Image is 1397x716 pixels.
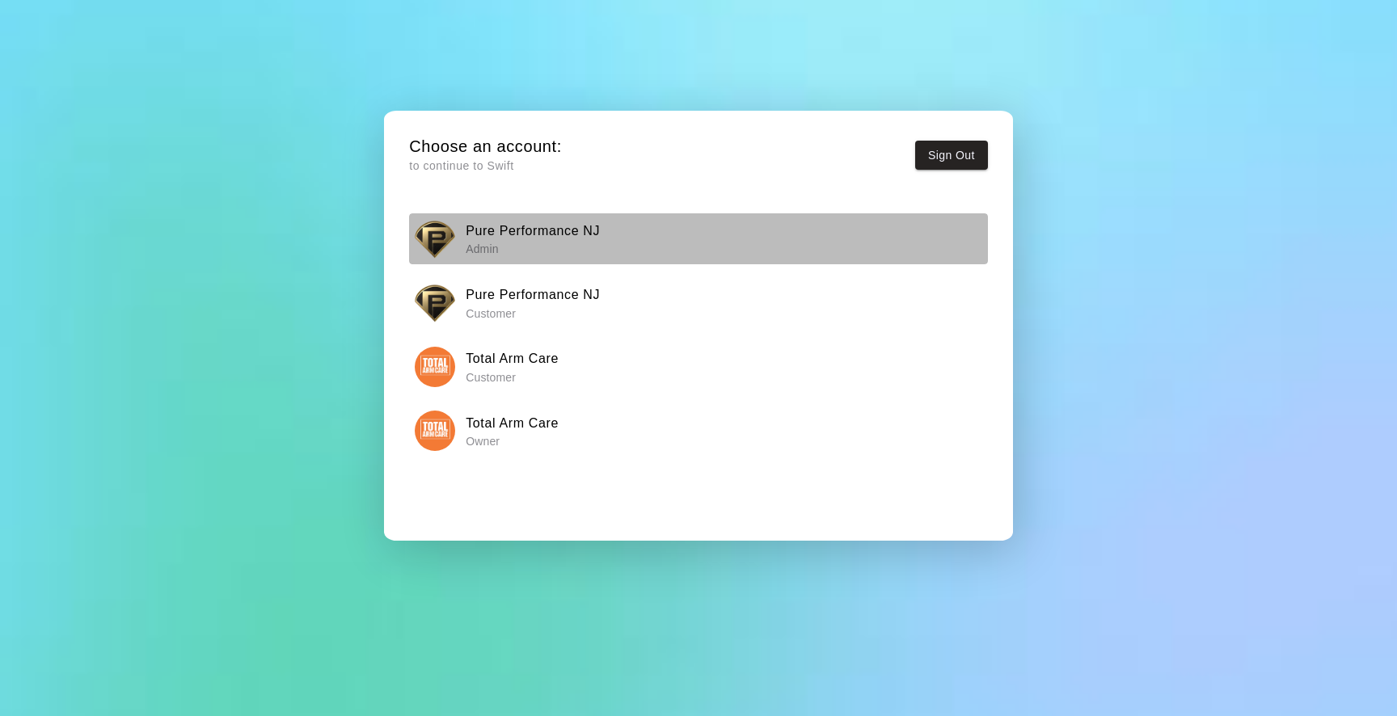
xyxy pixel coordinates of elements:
[409,342,988,393] button: Total Arm CareTotal Arm Care Customer
[415,411,455,451] img: Total Arm Care
[409,136,562,158] h5: Choose an account:
[466,241,600,257] p: Admin
[415,283,455,323] img: Pure Performance NJ
[466,413,559,434] h6: Total Arm Care
[415,347,455,387] img: Total Arm Care
[466,348,559,369] h6: Total Arm Care
[409,406,988,457] button: Total Arm CareTotal Arm Care Owner
[466,433,559,449] p: Owner
[409,158,562,175] p: to continue to Swift
[409,277,988,328] button: Pure Performance NJPure Performance NJ Customer
[466,221,600,242] h6: Pure Performance NJ
[466,305,600,322] p: Customer
[409,213,988,264] button: Pure Performance NJPure Performance NJ Admin
[415,219,455,259] img: Pure Performance NJ
[466,369,559,385] p: Customer
[915,141,988,171] button: Sign Out
[466,284,600,305] h6: Pure Performance NJ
